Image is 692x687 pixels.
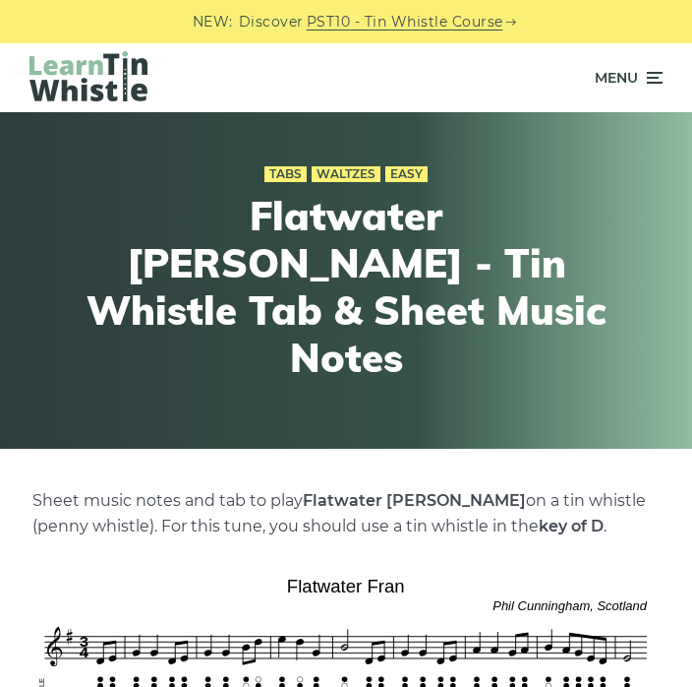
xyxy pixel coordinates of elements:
[264,166,307,182] a: Tabs
[303,491,526,510] strong: Flatwater [PERSON_NAME]
[32,488,660,539] p: Sheet music notes and tab to play on a tin whistle (penny whistle). For this tune, you should use...
[312,166,380,182] a: Waltzes
[595,53,638,102] span: Menu
[29,51,147,101] img: LearnTinWhistle.com
[385,166,428,182] a: Easy
[539,517,604,535] strong: key of D
[81,192,611,381] h1: Flatwater [PERSON_NAME] - Tin Whistle Tab & Sheet Music Notes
